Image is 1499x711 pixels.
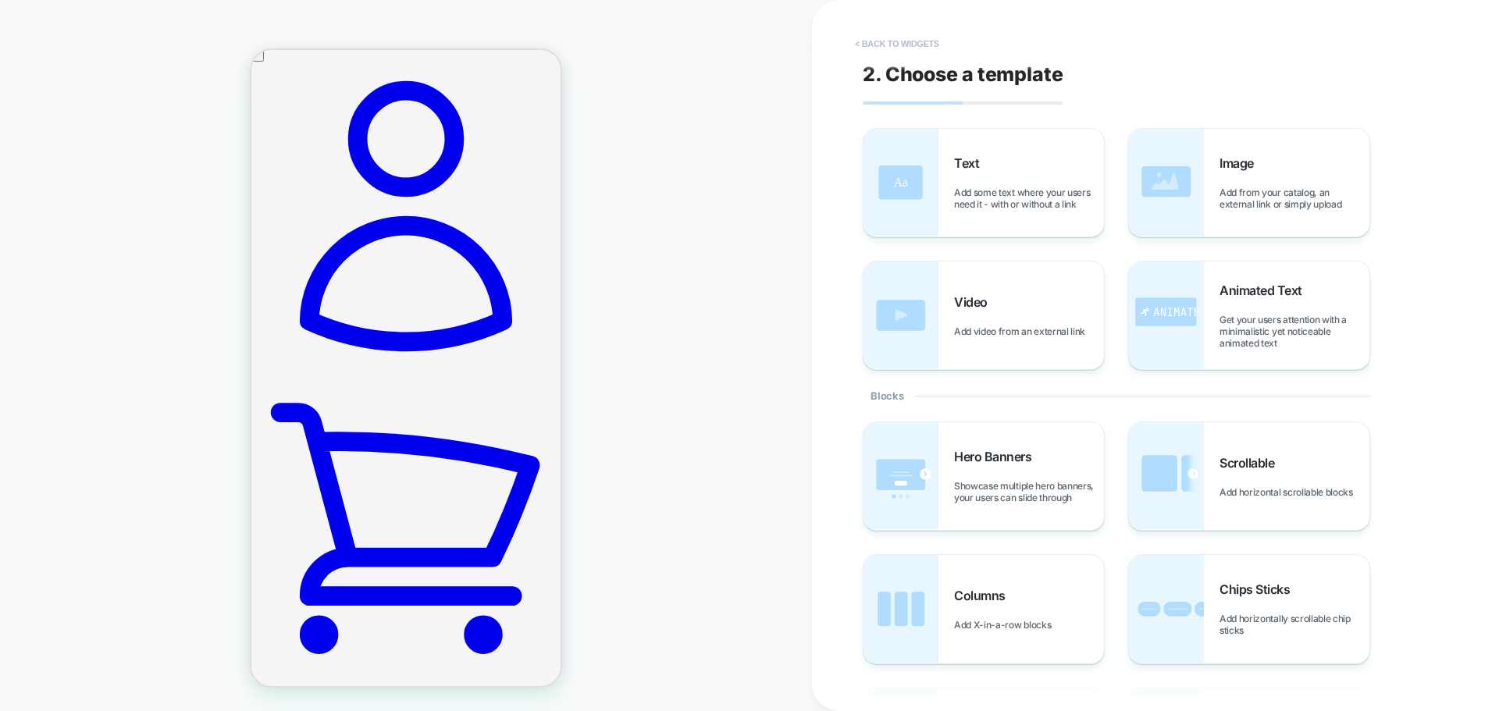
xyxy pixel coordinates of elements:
[863,370,1370,421] div: Blocks
[954,588,1013,603] span: Columns
[954,480,1104,503] span: Showcase multiple hero banners, your users can slide through
[863,62,1063,86] span: 2. Choose a template
[954,325,1093,337] span: Add video from an external link
[1219,283,1310,298] span: Animated Text
[1219,187,1369,210] span: Add from your catalog, an external link or simply upload
[954,294,995,310] span: Video
[1219,155,1262,171] span: Image
[847,31,947,56] button: < Back to widgets
[1219,486,1361,498] span: Add horizontal scrollable blocks
[1219,314,1369,349] span: Get your users attention with a minimalistic yet noticeable animated text
[1219,455,1282,471] span: Scrollable
[954,619,1059,631] span: Add X-in-a-row blocks
[954,155,987,171] span: Text
[954,187,1104,210] span: Add some text where your users need it - with or without a link
[1219,581,1298,597] span: Chips Sticks
[1219,613,1369,636] span: Add horizontally scrollable chip sticks
[954,449,1039,464] span: Hero Banners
